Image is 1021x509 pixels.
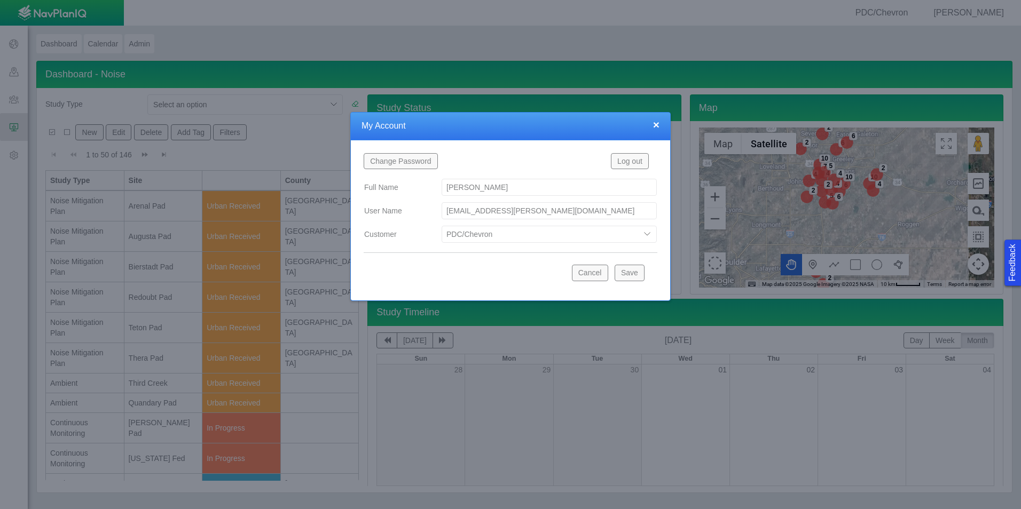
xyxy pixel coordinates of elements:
button: Log out [611,153,649,169]
label: User Name [356,201,433,220]
label: Customer [356,225,433,244]
button: Cancel [572,265,608,281]
button: close [653,119,659,130]
label: Full Name [356,178,433,197]
button: Change Password [364,153,438,169]
h4: My Account [362,121,659,132]
button: Save [615,265,645,281]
